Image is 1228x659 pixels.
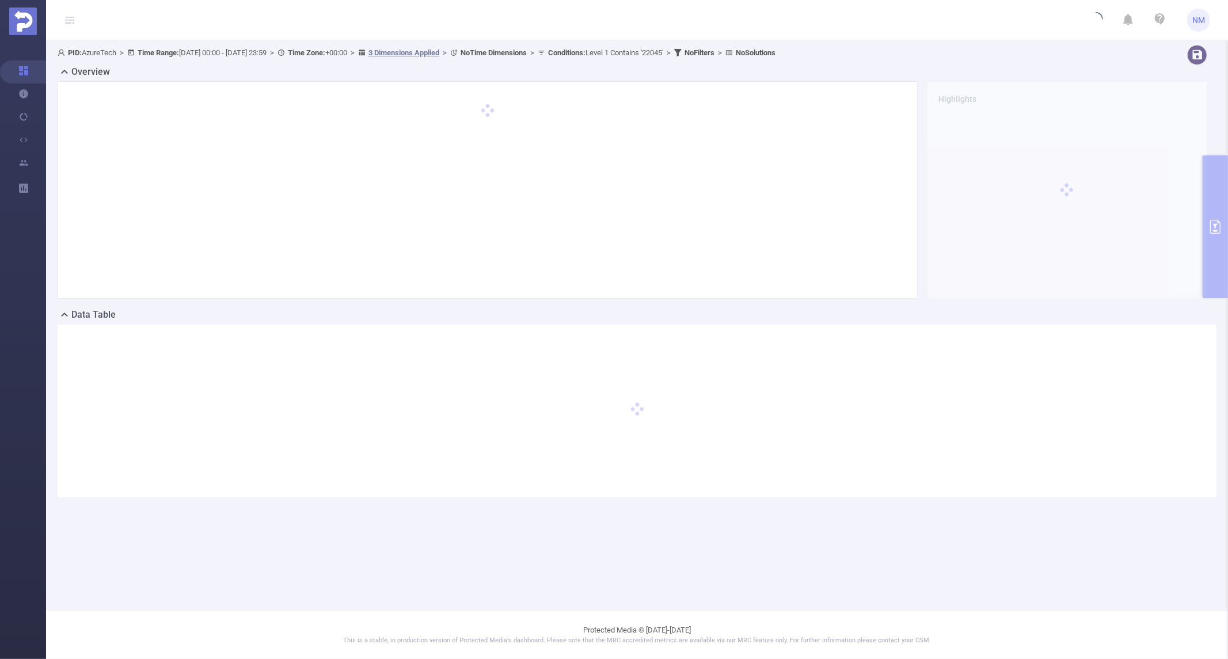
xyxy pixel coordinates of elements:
h2: Data Table [71,308,116,322]
b: PID: [68,48,82,57]
img: Protected Media [9,7,37,35]
footer: Protected Media © [DATE]-[DATE] [46,610,1228,659]
span: > [267,48,277,57]
span: > [116,48,127,57]
span: > [714,48,725,57]
span: AzureTech [DATE] 00:00 - [DATE] 23:59 +00:00 [58,48,775,57]
span: > [527,48,538,57]
h2: Overview [71,65,110,79]
span: > [663,48,674,57]
b: No Time Dimensions [461,48,527,57]
span: > [439,48,450,57]
span: Level 1 Contains '22045' [548,48,663,57]
span: NM [1192,9,1205,32]
b: Conditions : [548,48,586,57]
span: > [347,48,358,57]
b: Time Zone: [288,48,325,57]
b: No Solutions [736,48,775,57]
u: 3 Dimensions Applied [368,48,439,57]
b: No Filters [685,48,714,57]
p: This is a stable, in production version of Protected Media's dashboard. Please note that the MRC ... [75,636,1199,646]
b: Time Range: [138,48,179,57]
i: icon: user [58,49,68,56]
i: icon: loading [1089,12,1103,28]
